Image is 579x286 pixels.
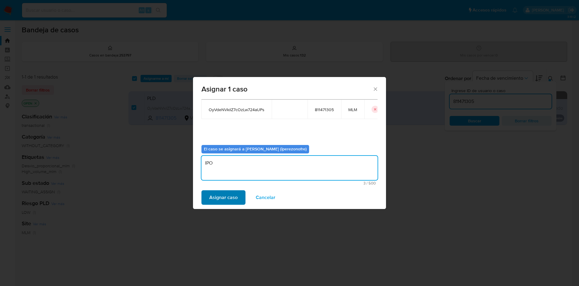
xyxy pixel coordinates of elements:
span: Máximo 500 caracteres [203,181,376,185]
button: icon-button [372,106,379,113]
span: Asignar caso [209,191,238,204]
span: OyVdeNVkilZ7cOzLw724aUPs [209,107,264,112]
span: 811471305 [315,107,334,112]
textarea: IPO [201,156,378,180]
span: Cancelar [256,191,275,204]
div: assign-modal [193,77,386,209]
button: Cancelar [248,190,283,205]
span: Asignar 1 caso [201,85,372,93]
b: El caso se asignará a [PERSON_NAME] (iperezonofre) [204,146,307,152]
span: MLM [348,107,357,112]
button: Asignar caso [201,190,245,205]
button: Cerrar ventana [372,86,378,92]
